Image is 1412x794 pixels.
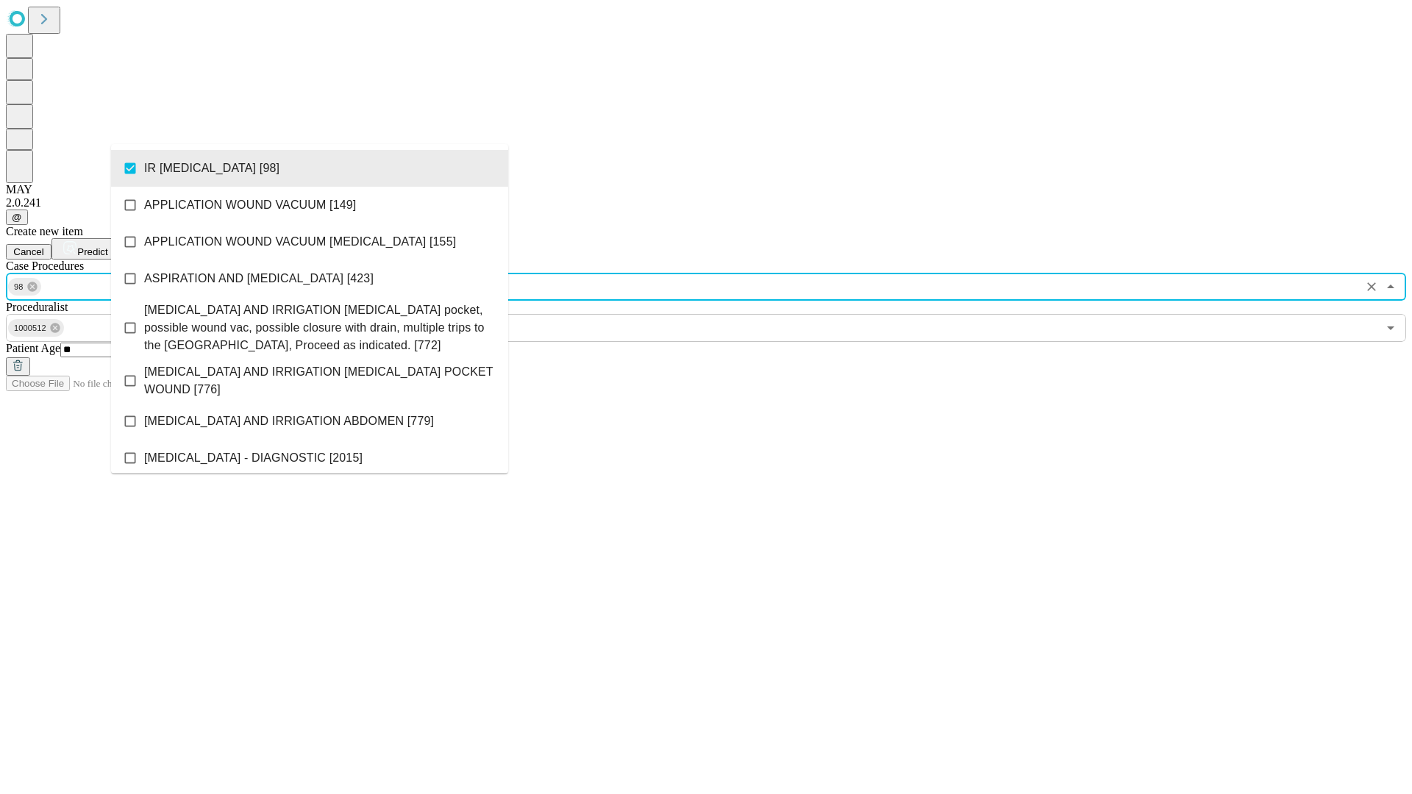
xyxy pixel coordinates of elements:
[8,278,41,296] div: 98
[144,233,456,251] span: APPLICATION WOUND VACUUM [MEDICAL_DATA] [155]
[13,246,44,257] span: Cancel
[6,196,1406,210] div: 2.0.241
[144,270,374,287] span: ASPIRATION AND [MEDICAL_DATA] [423]
[6,342,60,354] span: Patient Age
[144,301,496,354] span: [MEDICAL_DATA] AND IRRIGATION [MEDICAL_DATA] pocket, possible wound vac, possible closure with dr...
[144,160,279,177] span: IR [MEDICAL_DATA] [98]
[1380,318,1401,338] button: Open
[6,183,1406,196] div: MAY
[8,279,29,296] span: 98
[12,212,22,223] span: @
[6,210,28,225] button: @
[144,363,496,398] span: [MEDICAL_DATA] AND IRRIGATION [MEDICAL_DATA] POCKET WOUND [776]
[77,246,107,257] span: Predict
[51,238,119,260] button: Predict
[6,225,83,237] span: Create new item
[6,244,51,260] button: Cancel
[144,412,434,430] span: [MEDICAL_DATA] AND IRRIGATION ABDOMEN [779]
[8,320,52,337] span: 1000512
[144,196,356,214] span: APPLICATION WOUND VACUUM [149]
[1361,276,1382,297] button: Clear
[1380,276,1401,297] button: Close
[6,301,68,313] span: Proceduralist
[144,449,363,467] span: [MEDICAL_DATA] - DIAGNOSTIC [2015]
[8,319,64,337] div: 1000512
[6,260,84,272] span: Scheduled Procedure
